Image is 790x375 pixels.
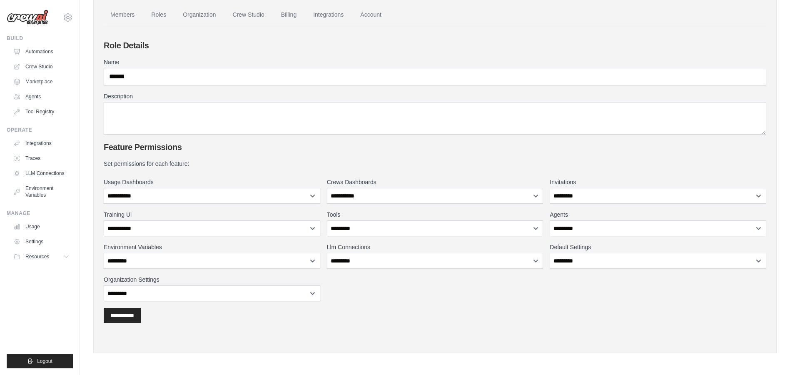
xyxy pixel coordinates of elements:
[7,127,73,133] div: Operate
[104,210,320,219] label: Training Ui
[307,4,350,26] a: Integrations
[327,210,543,219] label: Tools
[354,4,388,26] a: Account
[37,358,52,365] span: Logout
[10,137,73,150] a: Integrations
[7,35,73,42] div: Build
[550,178,766,186] label: Invitations
[10,105,73,118] a: Tool Registry
[327,243,543,251] label: Llm Connections
[10,235,73,248] a: Settings
[7,210,73,217] div: Manage
[104,141,766,153] h2: Feature Permissions
[10,182,73,202] a: Environment Variables
[104,243,320,251] label: Environment Variables
[104,160,766,168] legend: Set permissions for each feature:
[10,152,73,165] a: Traces
[10,75,73,88] a: Marketplace
[10,250,73,263] button: Resources
[274,4,303,26] a: Billing
[10,45,73,58] a: Automations
[7,10,48,25] img: Logo
[104,275,320,284] label: Organization Settings
[104,58,766,66] label: Name
[550,243,766,251] label: Default Settings
[104,4,141,26] a: Members
[176,4,222,26] a: Organization
[10,90,73,103] a: Agents
[10,220,73,233] a: Usage
[10,167,73,180] a: LLM Connections
[327,178,543,186] label: Crews Dashboards
[104,178,320,186] label: Usage Dashboards
[145,4,173,26] a: Roles
[10,60,73,73] a: Crew Studio
[7,354,73,368] button: Logout
[25,253,49,260] span: Resources
[550,210,766,219] label: Agents
[104,92,766,100] label: Description
[104,40,766,51] h2: Role Details
[226,4,271,26] a: Crew Studio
